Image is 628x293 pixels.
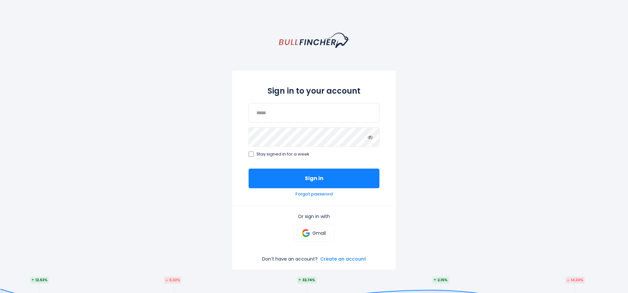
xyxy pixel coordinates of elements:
[312,230,326,236] p: Gmail
[249,169,379,188] button: Sign in
[295,192,333,197] a: Forgot password
[249,85,379,97] h2: Sign in to your account
[249,152,254,157] input: Stay signed in for a week
[294,225,334,242] a: Gmail
[320,256,366,262] a: Create an account
[249,213,379,219] p: Or sign in with
[279,33,349,48] a: homepage
[262,256,318,262] p: Don’t have an account?
[256,152,309,157] span: Stay signed in for a week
